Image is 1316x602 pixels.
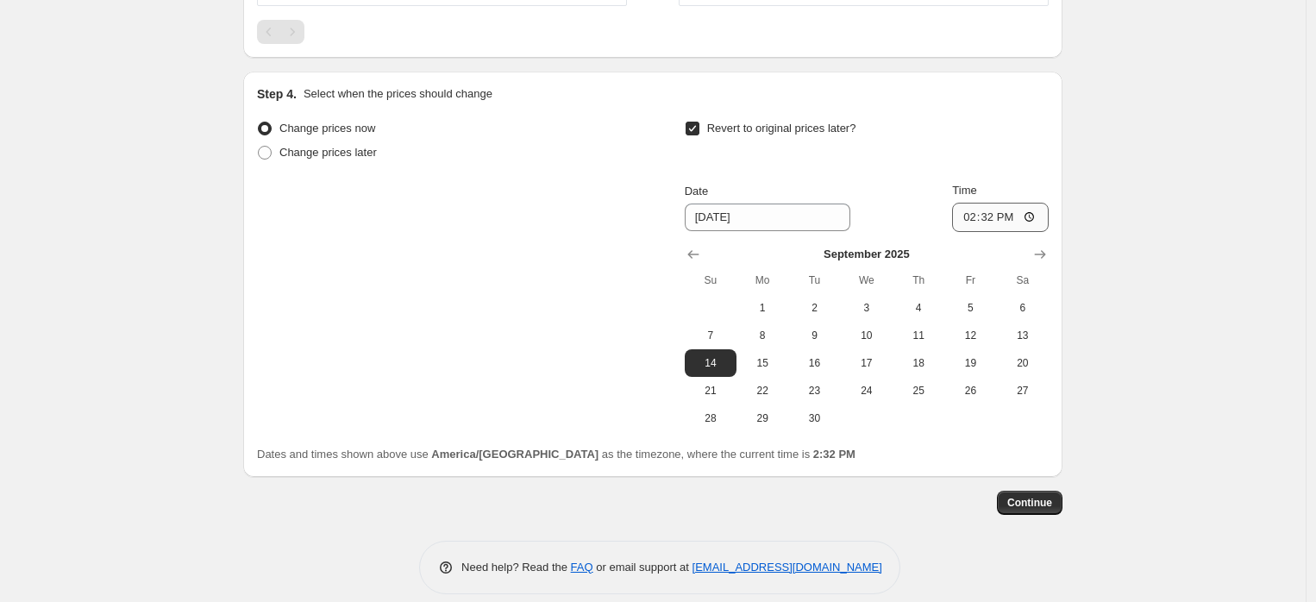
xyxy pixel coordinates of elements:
span: Revert to original prices later? [707,122,856,135]
button: Sunday September 14 2025 [685,349,736,377]
span: 9 [795,329,833,342]
span: 27 [1004,384,1042,398]
span: 8 [743,329,781,342]
span: 28 [692,411,730,425]
span: Mo [743,273,781,287]
span: 4 [899,301,937,315]
span: 22 [743,384,781,398]
input: 8/28/2025 [685,204,850,231]
th: Sunday [685,267,736,294]
button: Continue [997,491,1062,515]
span: 23 [795,384,833,398]
b: America/[GEOGRAPHIC_DATA] [431,448,598,461]
th: Thursday [893,267,944,294]
span: Tu [795,273,833,287]
button: Tuesday September 30 2025 [788,404,840,432]
button: Friday September 26 2025 [944,377,996,404]
button: Show next month, October 2025 [1028,242,1052,267]
span: 2 [795,301,833,315]
button: Friday September 19 2025 [944,349,996,377]
span: Change prices now [279,122,375,135]
button: Monday September 22 2025 [736,377,788,404]
button: Sunday September 21 2025 [685,377,736,404]
span: Su [692,273,730,287]
button: Tuesday September 9 2025 [788,322,840,349]
button: Saturday September 6 2025 [997,294,1049,322]
span: 14 [692,356,730,370]
button: Sunday September 28 2025 [685,404,736,432]
button: Thursday September 4 2025 [893,294,944,322]
b: 2:32 PM [813,448,855,461]
span: Need help? Read the [461,561,571,574]
span: 5 [951,301,989,315]
th: Wednesday [841,267,893,294]
button: Thursday September 11 2025 [893,322,944,349]
span: 7 [692,329,730,342]
span: 17 [848,356,886,370]
button: Monday September 29 2025 [736,404,788,432]
span: Date [685,185,708,198]
span: 29 [743,411,781,425]
span: 6 [1004,301,1042,315]
input: 12:00 [952,203,1049,232]
button: Thursday September 25 2025 [893,377,944,404]
span: Continue [1007,496,1052,510]
button: Tuesday September 16 2025 [788,349,840,377]
button: Monday September 1 2025 [736,294,788,322]
th: Tuesday [788,267,840,294]
a: [EMAIL_ADDRESS][DOMAIN_NAME] [692,561,882,574]
button: Tuesday September 23 2025 [788,377,840,404]
p: Select when the prices should change [304,85,492,103]
span: Sa [1004,273,1042,287]
span: 26 [951,384,989,398]
button: Sunday September 7 2025 [685,322,736,349]
th: Saturday [997,267,1049,294]
span: 12 [951,329,989,342]
span: 19 [951,356,989,370]
a: FAQ [571,561,593,574]
span: 21 [692,384,730,398]
span: Time [952,184,976,197]
span: 25 [899,384,937,398]
span: 30 [795,411,833,425]
span: 11 [899,329,937,342]
span: 24 [848,384,886,398]
button: Monday September 8 2025 [736,322,788,349]
button: Friday September 5 2025 [944,294,996,322]
h2: Step 4. [257,85,297,103]
span: 20 [1004,356,1042,370]
button: Wednesday September 10 2025 [841,322,893,349]
button: Saturday September 13 2025 [997,322,1049,349]
span: 10 [848,329,886,342]
nav: Pagination [257,20,304,44]
button: Wednesday September 3 2025 [841,294,893,322]
button: Thursday September 18 2025 [893,349,944,377]
span: or email support at [593,561,692,574]
th: Monday [736,267,788,294]
span: We [848,273,886,287]
span: 18 [899,356,937,370]
button: Friday September 12 2025 [944,322,996,349]
span: 15 [743,356,781,370]
button: Wednesday September 24 2025 [841,377,893,404]
th: Friday [944,267,996,294]
span: Fr [951,273,989,287]
button: Wednesday September 17 2025 [841,349,893,377]
span: 13 [1004,329,1042,342]
button: Saturday September 20 2025 [997,349,1049,377]
span: 3 [848,301,886,315]
button: Tuesday September 2 2025 [788,294,840,322]
button: Saturday September 27 2025 [997,377,1049,404]
span: Dates and times shown above use as the timezone, where the current time is [257,448,855,461]
span: 16 [795,356,833,370]
span: Th [899,273,937,287]
span: Change prices later [279,146,377,159]
span: 1 [743,301,781,315]
button: Show previous month, August 2025 [681,242,705,267]
button: Monday September 15 2025 [736,349,788,377]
